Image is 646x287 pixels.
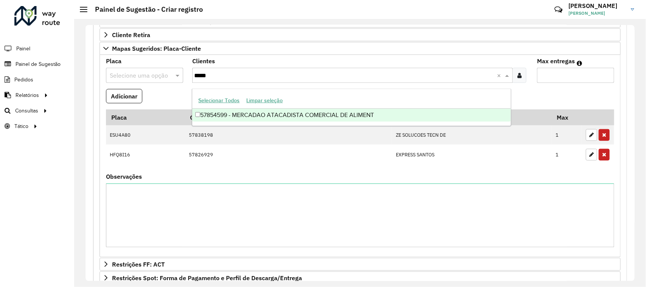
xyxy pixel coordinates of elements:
[112,32,150,38] span: Cliente Retira
[16,91,39,99] span: Relatórios
[16,45,30,53] span: Painel
[185,145,392,164] td: 57826929
[568,10,625,17] span: [PERSON_NAME]
[392,145,551,164] td: EXPRESS SANTOS
[106,56,121,66] label: Placa
[106,172,142,181] label: Observações
[185,125,392,145] td: 57838198
[577,60,582,66] em: Máximo de clientes que serão colocados na mesma rota com os clientes informados
[552,125,582,145] td: 1
[14,76,33,84] span: Pedidos
[568,2,625,9] h3: [PERSON_NAME]
[16,60,61,68] span: Painel de Sugestão
[550,2,567,18] a: Contato Rápido
[112,275,302,281] span: Restrições Spot: Forma de Pagamento e Perfil de Descarga/Entrega
[537,56,575,66] label: Max entregas
[243,95,286,106] button: Limpar seleção
[100,271,621,284] a: Restrições Spot: Forma de Pagamento e Perfil de Descarga/Entrega
[14,122,28,130] span: Tático
[100,28,621,41] a: Cliente Retira
[106,109,185,125] th: Placa
[192,56,215,66] label: Clientes
[497,71,503,80] span: Clear all
[106,89,142,103] button: Adicionar
[100,258,621,271] a: Restrições FF: ACT
[87,5,203,14] h2: Painel de Sugestão - Criar registro
[112,261,165,267] span: Restrições FF: ACT
[100,42,621,55] a: Mapas Sugeridos: Placa-Cliente
[15,107,38,115] span: Consultas
[106,125,185,145] td: ESU4A80
[112,45,201,51] span: Mapas Sugeridos: Placa-Cliente
[106,145,185,164] td: HFQ8I16
[185,109,392,125] th: Código Cliente
[100,55,621,257] div: Mapas Sugeridos: Placa-Cliente
[552,145,582,164] td: 1
[392,125,551,145] td: ZE SOLUCOES TECN DE
[195,95,243,106] button: Selecionar Todos
[192,109,511,122] div: 57854599 - MERCADAO ATACADISTA COMERCIAL DE ALIMENT
[192,89,511,126] ng-dropdown-panel: Options list
[552,109,582,125] th: Max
